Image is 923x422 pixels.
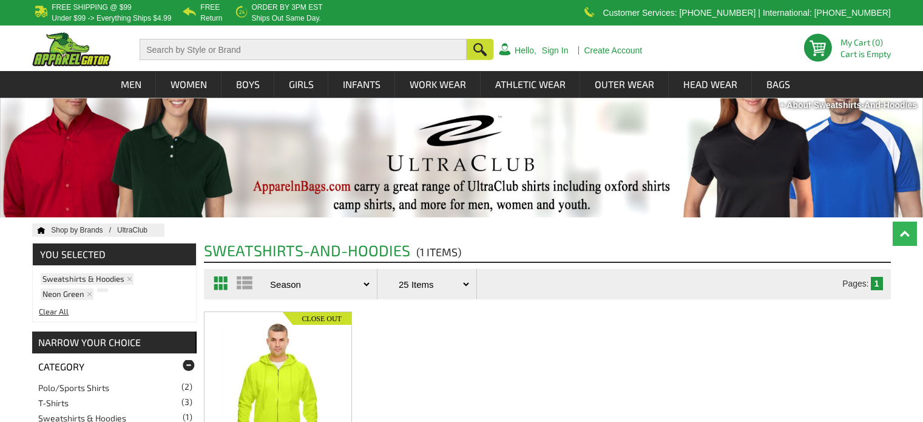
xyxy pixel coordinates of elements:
a: Create Account [584,46,642,55]
a: Top [893,222,917,246]
span: (2) [181,383,192,391]
span: (1) [183,413,192,421]
a: Work Wear [396,71,480,98]
a: Shop UltraClub [117,226,160,234]
div: + About Sweatshirts-And-Hoodies [780,99,917,111]
a: Men [107,71,155,98]
a: Infants [329,71,394,98]
p: Customer Services: [PHONE_NUMBER] | International: [PHONE_NUMBER] [603,9,890,16]
b: Order by 3PM EST [251,3,322,12]
b: Free [200,3,220,12]
a: Polo/Sports Shirts(2) [38,383,109,393]
a: Outer Wear [581,71,668,98]
a: Women [157,71,221,98]
h2: Sweatshirts-And-Hoodies [204,243,891,262]
span: (1 items) [416,245,461,262]
a: Hello, [515,46,536,55]
input: Search by Style or Brand [140,39,467,60]
span: YOU SELECTED [33,243,196,265]
span: Cart is Empty [840,50,891,58]
td: Pages: [842,277,869,290]
div: NARROW YOUR CHOICE [32,332,197,353]
span: (3) [181,398,192,406]
img: ApparelGator [32,32,111,66]
img: Closeout [283,312,351,325]
b: Free Shipping @ $99 [52,3,132,12]
a: Athletic Wear [481,71,580,98]
a: T-Shirts(3) [38,398,69,408]
a: Neon Green [42,290,92,298]
a: Girls [275,71,328,98]
div: Category [32,353,195,379]
a: Sign In [542,46,569,55]
a: Home [32,226,46,234]
a: Head Wear [669,71,751,98]
p: under $99 -> everything ships $4.99 [52,15,171,22]
p: Return [200,15,222,22]
li: My Cart (0) [840,38,886,47]
a: Clear All [39,307,69,316]
a: Sweatshirts & Hoodies [42,275,132,283]
a: Boys [222,71,274,98]
a: Shop by Brands [51,226,117,234]
p: ships out same day. [251,15,322,22]
a: Bags [752,71,804,98]
td: 1 [871,277,883,290]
